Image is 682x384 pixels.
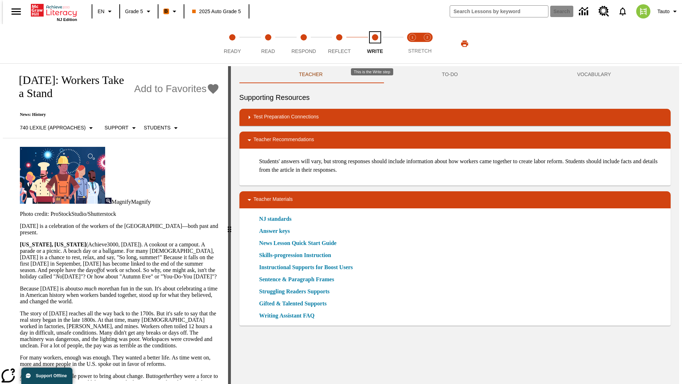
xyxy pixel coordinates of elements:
p: Teacher Materials [254,196,293,204]
button: TO-DO [382,66,518,83]
span: Write [367,48,383,54]
div: reading [3,66,228,380]
div: This is the Write step [351,68,393,75]
span: NJ Edition [57,17,77,22]
button: Teacher [239,66,383,83]
button: Select a new avatar [632,2,655,21]
span: Magnify [112,199,131,205]
p: The story of [DATE] reaches all the way back to the 1700s. But it's safe to say that the real sto... [20,310,220,349]
div: Teacher Recommendations [239,132,671,149]
h6: Supporting Resources [239,92,671,103]
button: Boost Class color is orange. Change class color [161,5,182,18]
img: Magnify [105,198,112,204]
span: Read [261,48,275,54]
div: activity [231,66,679,384]
button: Select Student [141,122,183,134]
button: Grade: Grade 5, Select a grade [122,5,156,18]
span: Tauto [657,8,670,15]
a: Struggling Readers Supports [259,287,334,296]
div: Home [31,2,77,22]
a: Skills-progression Instruction, Will open in new browser window or tab [259,251,331,260]
p: Teacher Recommendations [254,136,314,144]
p: News: History [11,112,220,117]
p: Photo credit: ProStockStudio/Shutterstock [20,211,220,217]
p: (Achieve3000, [DATE]). A cookout or a campout. A parade or a picnic. A beach day or a ballgame. F... [20,241,220,280]
text: 1 [411,36,413,39]
span: Reflect [328,48,351,54]
a: Data Center [575,2,594,21]
button: Stretch Read step 1 of 2 [402,24,423,63]
p: Support [104,124,128,132]
a: Writing Assistant FAQ [259,311,319,320]
a: Notifications [613,2,632,21]
button: Add to Favorites - Labor Day: Workers Take a Stand [134,83,220,95]
div: Instructional Panel Tabs [239,66,671,83]
p: Students' answers will vary, but strong responses should include information about how workers ca... [259,157,665,174]
span: STRETCH [408,48,432,54]
a: Gifted & Talented Supports [259,299,331,308]
p: [DATE] is a celebration of the workers of the [GEOGRAPHIC_DATA]—both past and present. [20,223,220,236]
button: Support Offline [21,368,72,384]
em: together [154,373,173,379]
span: EN [98,8,104,15]
span: B [164,7,168,16]
p: Students [144,124,170,132]
button: Read step 2 of 5 [247,24,288,63]
button: Stretch Respond step 2 of 2 [417,24,438,63]
button: Ready step 1 of 5 [212,24,253,63]
a: News Lesson Quick Start Guide, Will open in new browser window or tab [259,239,337,247]
span: Respond [291,48,316,54]
div: Teacher Materials [239,191,671,208]
a: Answer keys, Will open in new browser window or tab [259,227,290,235]
p: For many workers, enough was enough. They wanted a better life. As time went on, more and more pe... [20,354,220,367]
span: 2025 Auto Grade 5 [192,8,241,15]
button: Respond step 3 of 5 [283,24,324,63]
button: Print [453,37,476,50]
button: Scaffolds, Support [102,122,141,134]
img: avatar image [636,4,650,18]
em: off [94,267,100,273]
text: 2 [426,36,428,39]
a: Sentence & Paragraph Frames, Will open in new browser window or tab [259,275,334,284]
button: Select Lexile, 740 Lexile (Approaches) [17,122,98,134]
button: VOCABULARY [518,66,671,83]
p: Because [DATE] is about than fun in the sun. It's about celebrating a time in American history wh... [20,286,220,305]
a: Instructional Supports for Boost Users, Will open in new browser window or tab [259,263,353,272]
button: Reflect step 4 of 5 [319,24,360,63]
span: Ready [224,48,241,54]
div: Test Preparation Connections [239,109,671,126]
input: search field [450,6,548,17]
span: Magnify [131,199,151,205]
em: so much more [78,286,109,292]
span: Grade 5 [125,8,143,15]
button: Open side menu [6,1,27,22]
h1: [DATE]: Workers Take a Stand [11,74,131,100]
p: 740 Lexile (Approaches) [20,124,86,132]
strong: [US_STATE], [US_STATE] [20,241,86,247]
a: NJ standards [259,215,296,223]
p: Test Preparation Connections [254,113,319,122]
img: A banner with a blue background shows an illustrated row of diverse men and women dressed in clot... [20,147,105,204]
a: Resource Center, Will open in new tab [594,2,613,21]
div: Press Enter or Spacebar and then press right and left arrow keys to move the slider [228,66,231,384]
span: Support Offline [36,373,67,378]
button: Write step 5 of 5 [354,24,396,63]
button: Profile/Settings [655,5,682,18]
em: No [56,273,63,279]
button: Language: EN, Select a language [94,5,117,18]
span: Add to Favorites [134,83,207,95]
